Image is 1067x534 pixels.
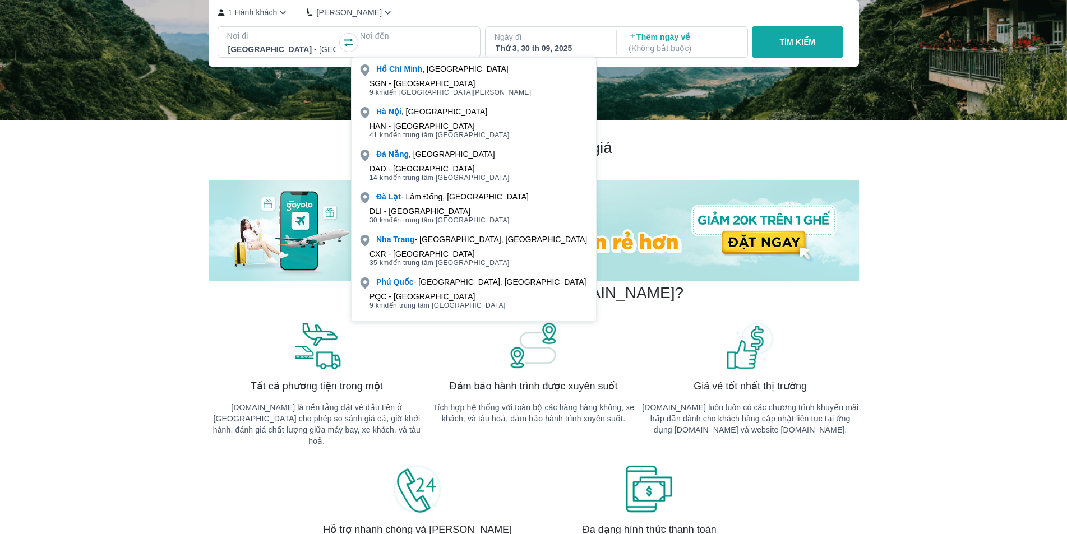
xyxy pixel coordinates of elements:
[369,292,506,301] div: PQC - [GEOGRAPHIC_DATA]
[376,64,387,73] b: Hồ
[369,301,506,310] span: đến trung tâm [GEOGRAPHIC_DATA]
[495,31,606,43] p: Ngày đi
[369,301,385,309] span: 9 km
[369,131,510,140] span: đến trung tâm [GEOGRAPHIC_DATA]
[376,192,386,201] b: Đà
[629,31,737,54] p: Thêm ngày về
[251,379,383,393] span: Tất cả phương tiện trong một
[779,36,815,48] p: TÌM KIẾM
[624,465,675,514] img: banner
[227,30,338,41] p: Nơi đi
[496,43,604,54] div: Thứ 3, 30 th 09, 2025
[393,235,414,244] b: Trang
[389,150,409,159] b: Nẵng
[376,63,509,75] div: , [GEOGRAPHIC_DATA]
[404,64,422,73] b: Minh
[389,192,401,201] b: Lạt
[316,7,382,18] p: [PERSON_NAME]
[209,402,426,447] p: [DOMAIN_NAME] là nền tảng đặt vé đầu tiên ở [GEOGRAPHIC_DATA] cho phép so sánh giá cả, giờ khởi h...
[376,234,587,245] div: - [GEOGRAPHIC_DATA], [GEOGRAPHIC_DATA]
[369,89,385,96] span: 9 km
[369,79,532,88] div: SGN - [GEOGRAPHIC_DATA]
[725,321,775,370] img: banner
[393,277,413,286] b: Quốc
[376,148,495,160] div: , [GEOGRAPHIC_DATA]
[450,379,618,393] span: Đảm bảo hành trình được xuyên suốt
[292,321,342,370] img: banner
[376,276,586,287] div: - [GEOGRAPHIC_DATA], [GEOGRAPHIC_DATA]
[508,321,558,370] img: banner
[369,207,510,216] div: DLI - [GEOGRAPHIC_DATA]
[369,258,510,267] span: đến trung tâm [GEOGRAPHIC_DATA]
[389,64,402,73] b: Chí
[369,249,510,258] div: CXR - [GEOGRAPHIC_DATA]
[376,150,386,159] b: Đà
[209,180,859,281] img: banner-home
[376,107,386,116] b: Hà
[369,122,510,131] div: HAN - [GEOGRAPHIC_DATA]
[376,277,391,286] b: Phú
[629,43,737,54] p: ( Không bắt buộc )
[209,138,859,158] h2: Chương trình giảm giá
[389,107,401,116] b: Nội
[228,7,278,18] p: 1 Hành khách
[369,216,389,224] span: 30 km
[369,174,389,182] span: 14 km
[376,235,391,244] b: Nha
[392,465,443,514] img: banner
[425,402,642,424] p: Tích hợp hệ thống với toàn bộ các hãng hàng không, xe khách, và tàu hoả, đảm bảo hành trình xuyên...
[376,191,529,202] div: - Lâm Đồng, [GEOGRAPHIC_DATA]
[218,7,289,18] button: 1 Hành khách
[360,30,471,41] p: Nơi đến
[307,7,394,18] button: [PERSON_NAME]
[376,106,487,117] div: , [GEOGRAPHIC_DATA]
[694,379,807,393] span: Giá vé tốt nhất thị trường
[369,216,510,225] span: đến trung tâm [GEOGRAPHIC_DATA]
[369,164,510,173] div: DAD - [GEOGRAPHIC_DATA]
[369,88,532,97] span: đến [GEOGRAPHIC_DATA][PERSON_NAME]
[369,259,389,267] span: 35 km
[642,402,859,435] p: [DOMAIN_NAME] luôn luôn có các chương trình khuyến mãi hấp dẫn dành cho khách hàng cập nhật liên ...
[369,173,510,182] span: đến trung tâm [GEOGRAPHIC_DATA]
[369,131,389,139] span: 41 km
[752,26,843,58] button: TÌM KIẾM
